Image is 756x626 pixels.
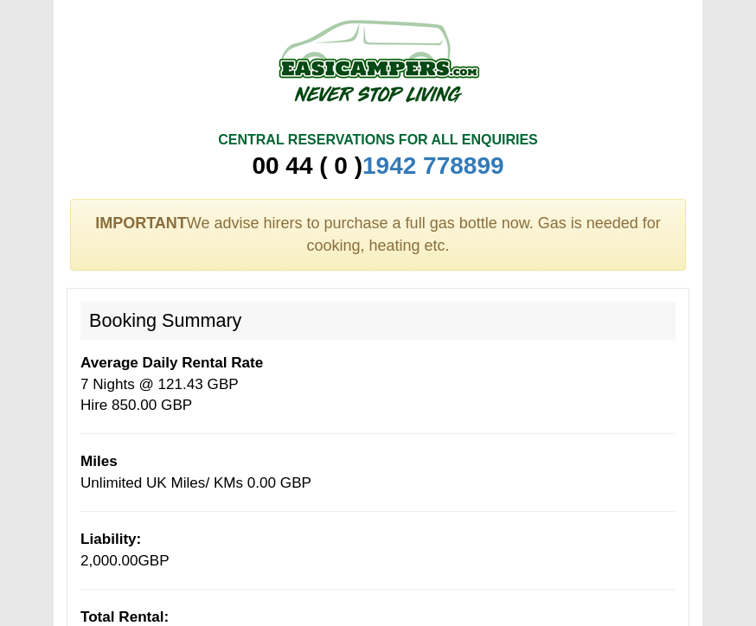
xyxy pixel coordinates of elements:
p: GBP [80,529,676,572]
p: 7 Nights @ 121.43 GBP Hire 850.00 GBP [80,353,676,416]
b: Average Daily Rental Rate [80,355,263,371]
a: 1942 778899 [362,152,504,179]
b: Total Rental: [80,609,169,625]
b: Liability: [80,531,141,547]
div: CENTRAL RESERVATIONS FOR ALL ENQUIRIES [218,131,538,150]
div: We advise hirers to purchase a full gas bottle now. Gas is needed for cooking, heating etc. [70,199,687,271]
span: 2,000.00 [80,553,138,569]
img: campers-checkout-logo.png [214,13,542,108]
b: Miles [80,453,118,469]
div: 00 44 ( 0 ) [218,150,538,182]
h2: Booking Summary [80,302,676,340]
strong: IMPORTANT [95,214,187,232]
p: Unlimited UK Miles/ KMs 0.00 GBP [80,451,676,494]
